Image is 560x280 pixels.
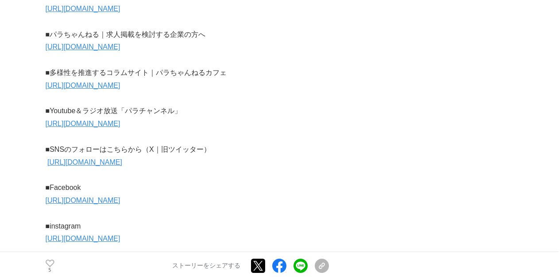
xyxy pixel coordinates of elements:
[46,67,329,79] p: ■多様性を推進するコラムサイト｜パラちゃんねるカフェ
[172,262,240,270] p: ストーリーをシェアする
[46,143,329,156] p: ■SNSのフォローはこちらから（X｜旧ツイッター）
[47,158,122,166] a: [URL][DOMAIN_NAME]
[46,268,54,272] p: 5
[46,120,120,127] a: [URL][DOMAIN_NAME]
[46,105,329,118] p: ■Youtube＆ラジオ放送「パラチャンネル」
[46,235,120,242] a: [URL][DOMAIN_NAME]
[46,28,329,41] p: ■パラちゃんねる｜求人掲載を検討する企業の方へ
[46,220,329,233] p: ■instagram
[46,5,120,12] a: [URL][DOMAIN_NAME]
[46,82,120,89] a: [URL][DOMAIN_NAME]
[46,43,120,51] a: [URL][DOMAIN_NAME]
[46,181,329,194] p: ■Facebook
[46,197,120,204] a: [URL][DOMAIN_NAME]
